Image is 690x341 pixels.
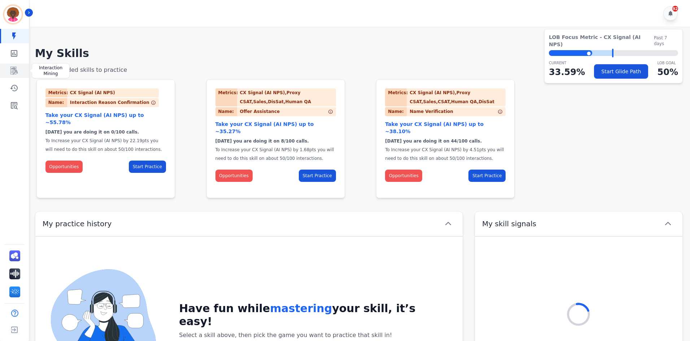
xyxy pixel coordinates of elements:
svg: chevron up [664,219,672,228]
span: mastering [270,302,332,315]
button: Start Practice [129,161,166,173]
p: 50 % [658,66,678,79]
div: Take your CX Signal (AI NPS) up to ~35.27% [215,121,336,135]
span: Past 7 days [654,35,678,47]
div: Take your CX Signal (AI NPS) up to ~38.10% [385,121,506,135]
img: Bordered avatar [4,6,22,23]
button: Opportunities [215,170,253,182]
span: [DATE] you are doing it on 0/100 calls. [45,130,139,135]
h2: Have fun while your skill, it’s easy! [179,302,448,328]
h1: My Skills [35,47,683,60]
div: Name: [385,107,407,116]
button: Start Practice [468,170,506,182]
span: To Increase your CX Signal (AI NPS) by 4.51pts you will need to do this skill on about 50/100 int... [385,147,504,161]
h4: Select a skill above, then pick the game you want to practice that skill in! [179,331,448,340]
span: [DATE] you are doing it on 8/100 calls. [215,139,309,144]
div: Offer Assistance [215,107,280,116]
span: Recommended skills to practice [35,66,127,73]
button: Start Glide Path [594,64,648,79]
div: CX Signal (AI NPS),Proxy CSAT,Sales,CSAT,Human QA,DisSat [410,88,506,106]
div: Metrics: [45,88,67,97]
p: CURRENT [549,60,585,66]
span: LOB Focus Metric - CX Signal (AI NPS) [549,34,654,48]
span: To Increase your CX Signal (AI NPS) by 22.19pts you will need to do this skill on about 50/100 in... [45,138,162,152]
button: My practice history chevron up [35,211,463,236]
div: Name: [45,98,67,107]
div: ⬤ [549,50,592,56]
div: Take your CX Signal (AI NPS) up to ~55.78% [45,112,166,126]
div: CX Signal (AI NPS),Proxy CSAT,Sales,DisSat,Human QA [240,88,336,106]
div: Metrics: [215,88,237,106]
button: Opportunities [385,170,422,182]
button: Start Practice [299,170,336,182]
div: Name: [215,107,237,116]
div: Name Verification [385,107,453,116]
div: 92 [672,6,678,12]
div: Metrics: [385,88,407,106]
span: [DATE] you are doing it on 44/100 calls. [385,139,482,144]
button: Opportunities [45,161,83,173]
p: 33.59 % [549,66,585,79]
div: CX Signal (AI NPS) [70,88,118,97]
span: To Increase your CX Signal (AI NPS) by 1.68pts you will need to do this skill on about 50/100 int... [215,147,334,161]
div: Interaction Reason Confirmation [45,98,149,107]
span: My skill signals [482,219,536,229]
svg: chevron up [444,219,453,228]
button: My skill signals chevron up [475,211,683,236]
span: My practice history [43,219,112,229]
p: LOB Goal [658,60,678,66]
